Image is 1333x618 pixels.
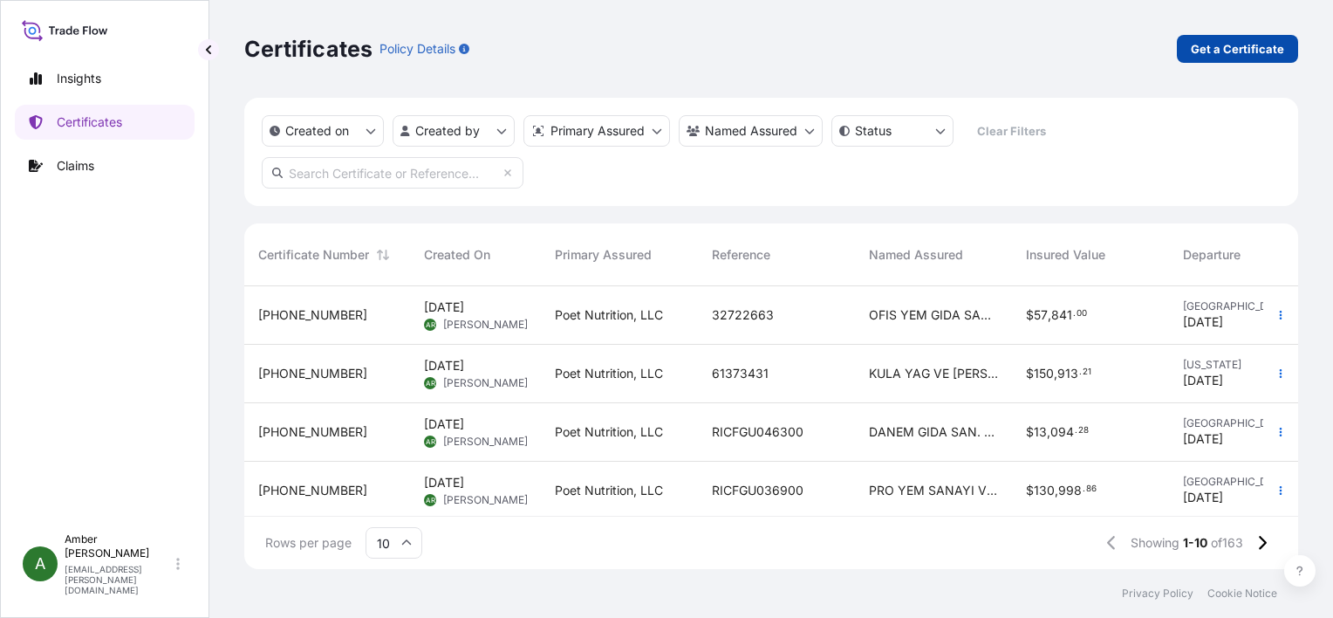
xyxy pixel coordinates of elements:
span: [GEOGRAPHIC_DATA] [1183,475,1286,489]
p: Status [855,122,892,140]
span: DANEM GIDA SAN. VE [MEDICAL_DATA]. A.S. [869,423,998,441]
span: Primary Assured [555,246,652,264]
span: $ [1026,309,1034,321]
span: KULA YAG VE [PERSON_NAME] [PERSON_NAME] SAN. [MEDICAL_DATA]. A.S. [869,365,998,382]
span: Rows per page [265,534,352,552]
p: Primary Assured [550,122,645,140]
span: Certificate Number [258,246,369,264]
span: Poet Nutrition, LLC [555,306,663,324]
span: Created On [424,246,490,264]
span: 913 [1057,367,1078,380]
a: Cookie Notice [1207,587,1277,601]
p: Certificates [244,35,373,63]
p: Certificates [57,113,122,131]
span: Reference [712,246,770,264]
button: Clear Filters [962,117,1060,145]
a: Privacy Policy [1122,587,1193,601]
span: 61373431 [712,365,769,382]
span: . [1083,486,1085,492]
span: [DATE] [424,299,464,316]
span: AR [426,491,435,509]
span: 32722663 [712,306,774,324]
span: RICFGU036900 [712,482,803,499]
p: Created on [285,122,349,140]
span: Poet Nutrition, LLC [555,482,663,499]
input: Search Certificate or Reference... [262,157,523,189]
span: [PERSON_NAME] [443,493,528,507]
span: , [1047,426,1050,438]
span: . [1073,311,1076,317]
span: [DATE] [424,474,464,491]
a: Claims [15,148,195,183]
span: 21 [1083,369,1091,375]
span: $ [1026,484,1034,497]
span: 57 [1034,309,1048,321]
span: , [1054,367,1057,380]
span: Showing [1131,534,1179,552]
button: Sort [373,244,393,265]
span: AR [426,433,435,450]
p: Named Assured [705,122,797,140]
span: $ [1026,367,1034,380]
span: [PERSON_NAME] [443,435,528,449]
span: AR [426,316,435,333]
p: Claims [57,157,94,175]
p: Amber [PERSON_NAME] [65,532,173,560]
a: Certificates [15,105,195,140]
span: [DATE] [424,357,464,374]
span: [DATE] [1183,372,1223,389]
span: A [35,555,45,573]
span: 13 [1034,426,1047,438]
span: [PERSON_NAME] [443,318,528,332]
span: 130 [1034,484,1055,497]
span: Insured Value [1026,246,1105,264]
span: 094 [1050,426,1074,438]
span: , [1048,309,1051,321]
span: 00 [1077,311,1087,317]
span: OFIS YEM GIDA SAN [MEDICAL_DATA] A.S. [869,306,998,324]
span: [PHONE_NUMBER] [258,306,367,324]
span: Poet Nutrition, LLC [555,423,663,441]
span: 998 [1058,484,1082,497]
span: 1-10 [1183,534,1207,552]
a: Get a Certificate [1177,35,1298,63]
button: cargoOwner Filter options [679,115,823,147]
span: . [1075,428,1077,434]
span: [GEOGRAPHIC_DATA] [1183,299,1286,313]
span: 150 [1034,367,1054,380]
span: [DATE] [1183,489,1223,506]
p: Insights [57,70,101,87]
span: [PHONE_NUMBER] [258,423,367,441]
span: PRO YEM SANAYI VE TICARET ANONIM SIRKETI [869,482,998,499]
span: 28 [1078,428,1089,434]
span: of 163 [1211,534,1243,552]
span: 86 [1086,486,1097,492]
p: Policy Details [379,40,455,58]
span: RICFGU046300 [712,423,803,441]
p: Get a Certificate [1191,40,1284,58]
span: [PERSON_NAME] [443,376,528,390]
span: [PHONE_NUMBER] [258,482,367,499]
button: createdOn Filter options [262,115,384,147]
span: [DATE] [1183,430,1223,448]
span: [PHONE_NUMBER] [258,365,367,382]
span: $ [1026,426,1034,438]
button: certificateStatus Filter options [831,115,954,147]
span: Departure [1183,246,1241,264]
span: [DATE] [1183,313,1223,331]
button: distributor Filter options [523,115,670,147]
p: Created by [415,122,480,140]
button: createdBy Filter options [393,115,515,147]
span: [US_STATE] [1183,358,1286,372]
p: [EMAIL_ADDRESS][PERSON_NAME][DOMAIN_NAME] [65,564,173,595]
span: Named Assured [869,246,963,264]
span: [GEOGRAPHIC_DATA] [1183,416,1286,430]
span: [DATE] [424,415,464,433]
a: Insights [15,61,195,96]
span: Poet Nutrition, LLC [555,365,663,382]
span: 841 [1051,309,1072,321]
span: , [1055,484,1058,497]
span: . [1079,369,1082,375]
